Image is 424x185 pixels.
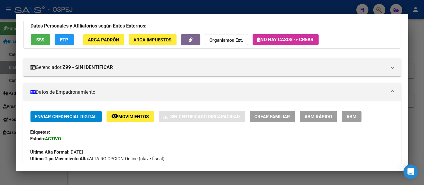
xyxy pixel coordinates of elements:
[36,37,44,43] span: SSS
[107,111,154,122] button: Movimientos
[403,164,418,179] div: Open Intercom Messenger
[255,114,290,119] span: Crear Familiar
[159,111,245,122] button: Sin Certificado Discapacidad
[347,114,357,119] span: ABM
[30,89,387,96] mat-panel-title: Datos de Empadronamiento
[83,34,124,45] button: ARCA Padrón
[30,111,102,122] button: Enviar Credencial Digital
[30,129,50,135] strong: Etiquetas:
[88,37,120,43] span: ARCA Padrón
[30,156,165,161] span: ALTA RG OPCION Online (clave fiscal)
[300,111,337,122] button: ABM Rápido
[31,34,50,45] button: SSS
[30,149,70,155] strong: Última Alta Formal:
[63,64,113,71] strong: Z99 - SIN IDENTIFICAR
[305,114,332,119] span: ABM Rápido
[205,34,248,45] button: Organismos Ext.
[250,111,295,122] button: Crear Familiar
[23,83,401,101] mat-expansion-panel-header: Datos de Empadronamiento
[171,114,240,119] span: Sin Certificado Discapacidad
[253,34,319,45] button: No hay casos -> Crear
[111,112,119,120] mat-icon: remove_red_eye
[257,37,314,42] span: No hay casos -> Crear
[30,64,387,71] mat-panel-title: Gerenciador:
[30,156,89,161] strong: Ultimo Tipo Movimiento Alta:
[342,111,362,122] button: ABM
[134,37,172,43] span: ARCA Impuestos
[129,34,177,45] button: ARCA Impuestos
[35,114,97,119] span: Enviar Credencial Digital
[23,58,401,76] mat-expansion-panel-header: Gerenciador:Z99 - SIN IDENTIFICAR
[30,149,83,155] span: [DATE]
[119,114,149,119] span: Movimientos
[55,34,74,45] button: FTP
[210,37,243,43] strong: Organismos Ext.
[45,136,61,141] strong: ACTIVO
[60,37,68,43] span: FTP
[31,22,394,30] h3: Datos Personales y Afiliatorios según Entes Externos:
[30,136,45,141] strong: Estado:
